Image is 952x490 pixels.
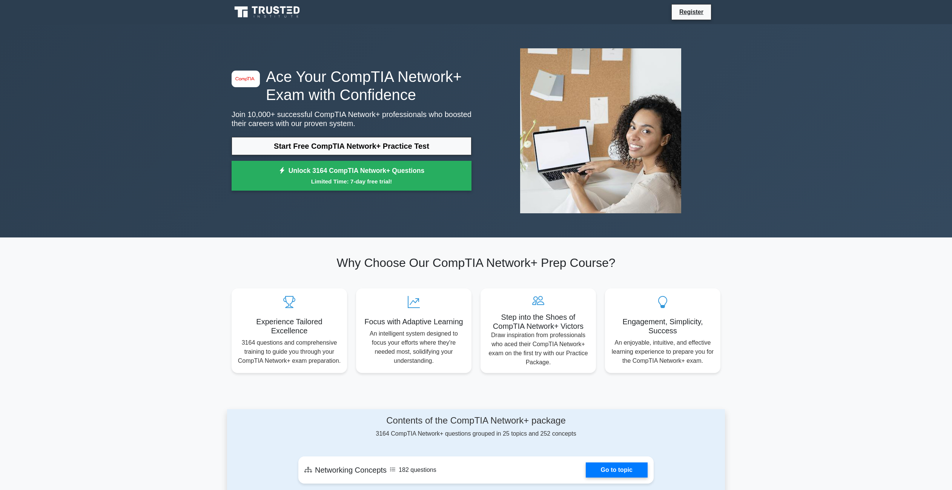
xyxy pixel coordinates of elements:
h5: Step into the Shoes of CompTIA Network+ Victors [487,313,590,331]
h2: Why Choose Our CompTIA Network+ Prep Course? [232,256,720,270]
a: Go to topic [586,462,648,478]
h5: Engagement, Simplicity, Success [611,317,714,335]
a: Register [675,7,708,17]
div: 3164 CompTIA Network+ questions grouped in 25 topics and 252 concepts [298,415,654,438]
p: Draw inspiration from professionals who aced their CompTIA Network+ exam on the first try with ou... [487,331,590,367]
p: An intelligent system designed to focus your efforts where they're needed most, solidifying your ... [362,329,465,365]
p: An enjoyable, intuitive, and effective learning experience to prepare you for the CompTIA Network... [611,338,714,365]
p: 3164 questions and comprehensive training to guide you through your CompTIA Network+ exam prepara... [238,338,341,365]
h5: Experience Tailored Excellence [238,317,341,335]
h1: Ace Your CompTIA Network+ Exam with Confidence [232,68,471,104]
p: Join 10,000+ successful CompTIA Network+ professionals who boosted their careers with our proven ... [232,110,471,128]
h4: Contents of the CompTIA Network+ package [298,415,654,426]
a: Start Free CompTIA Network+ Practice Test [232,137,471,155]
a: Unlock 3164 CompTIA Network+ QuestionsLimited Time: 7-day free trial! [232,161,471,191]
small: Limited Time: 7-day free trial! [241,177,462,186]
h5: Focus with Adaptive Learning [362,317,465,326]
